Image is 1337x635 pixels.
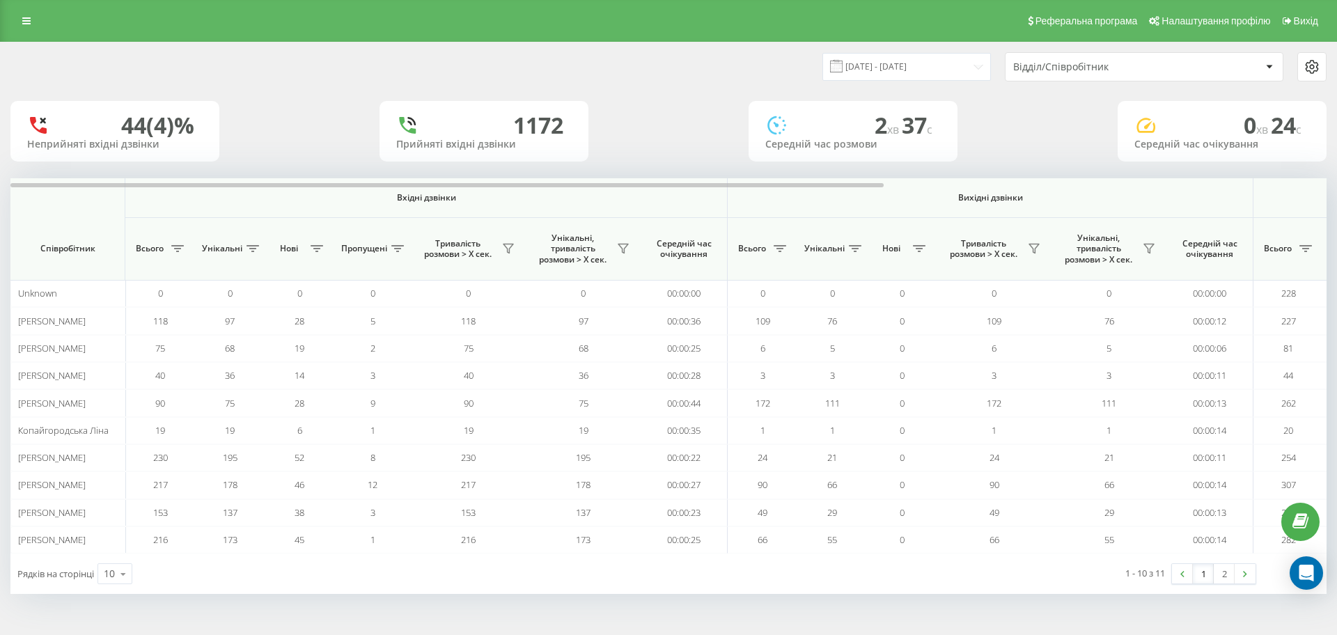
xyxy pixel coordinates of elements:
span: Тривалість розмови > Х сек. [944,238,1024,260]
span: 111 [825,397,840,409]
span: 0 [1107,287,1111,299]
span: 230 [153,451,168,464]
span: Вихідні дзвінки [760,192,1221,203]
span: Унікальні, тривалість розмови > Х сек. [1058,233,1139,265]
span: 0 [158,287,163,299]
td: 00:00:35 [641,417,728,444]
span: 0 [900,451,905,464]
span: 0 [900,369,905,382]
span: 216 [153,533,168,546]
div: Open Intercom Messenger [1290,556,1323,590]
span: [PERSON_NAME] [18,533,86,546]
span: 153 [153,506,168,519]
td: 00:00:27 [641,471,728,499]
span: Всього [1260,243,1295,254]
span: 0 [466,287,471,299]
span: 40 [464,369,474,382]
div: 10 [104,567,115,581]
span: 75 [225,397,235,409]
span: 52 [295,451,304,464]
span: 90 [758,478,767,491]
span: 45 [295,533,304,546]
span: 66 [758,533,767,546]
span: 109 [756,315,770,327]
span: 3 [992,369,996,382]
span: 75 [464,342,474,354]
span: Unknown [18,287,57,299]
span: 173 [576,533,591,546]
span: 5 [370,315,375,327]
span: Всього [132,243,167,254]
td: 00:00:11 [1166,362,1253,389]
td: 00:00:06 [1166,335,1253,362]
span: 97 [579,315,588,327]
span: 97 [225,315,235,327]
span: 3 [760,369,765,382]
span: 68 [225,342,235,354]
td: 00:00:22 [641,444,728,471]
span: 49 [990,506,999,519]
span: 28 [295,397,304,409]
td: 00:00:23 [641,499,728,526]
span: 173 [223,533,237,546]
span: 2 [370,342,375,354]
span: Вхідні дзвінки [162,192,691,203]
td: 00:00:11 [1166,444,1253,471]
span: 216 [461,533,476,546]
span: 19 [295,342,304,354]
span: 307 [1281,478,1296,491]
span: Вихід [1294,15,1318,26]
span: 228 [1281,287,1296,299]
div: 1 - 10 з 11 [1125,566,1165,580]
span: Всього [735,243,769,254]
div: Прийняті вхідні дзвінки [396,139,572,150]
span: 9 [370,397,375,409]
span: 76 [1104,315,1114,327]
a: 1 [1193,564,1214,583]
span: Унікальні [804,243,845,254]
span: 38 [295,506,304,519]
span: 90 [990,478,999,491]
span: 1 [370,424,375,437]
span: 0 [900,478,905,491]
td: 00:00:14 [1166,471,1253,499]
span: 14 [295,369,304,382]
span: 178 [223,478,237,491]
span: 0 [760,287,765,299]
span: 0 [830,287,835,299]
span: 3 [370,506,375,519]
span: 37 [902,110,932,140]
span: 40 [155,369,165,382]
td: 00:00:28 [641,362,728,389]
span: 19 [225,424,235,437]
td: 00:00:25 [641,335,728,362]
span: 55 [827,533,837,546]
span: [PERSON_NAME] [18,506,86,519]
span: 8 [370,451,375,464]
span: 1 [992,424,996,437]
span: 172 [756,397,770,409]
span: 5 [830,342,835,354]
span: 1 [760,424,765,437]
span: 217 [461,478,476,491]
span: [PERSON_NAME] [18,397,86,409]
span: 19 [155,424,165,437]
span: 0 [900,397,905,409]
span: 21 [1104,451,1114,464]
span: 0 [992,287,996,299]
span: 230 [461,451,476,464]
span: 1 [370,533,375,546]
span: Нові [874,243,909,254]
span: c [1296,122,1301,137]
span: 137 [576,506,591,519]
span: 24 [758,451,767,464]
span: 0 [900,342,905,354]
td: 00:00:36 [641,307,728,334]
span: хв [1256,122,1271,137]
span: 66 [1104,478,1114,491]
span: 217 [153,478,168,491]
span: 6 [297,424,302,437]
span: 44 [1283,369,1293,382]
span: 3 [370,369,375,382]
span: 195 [223,451,237,464]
